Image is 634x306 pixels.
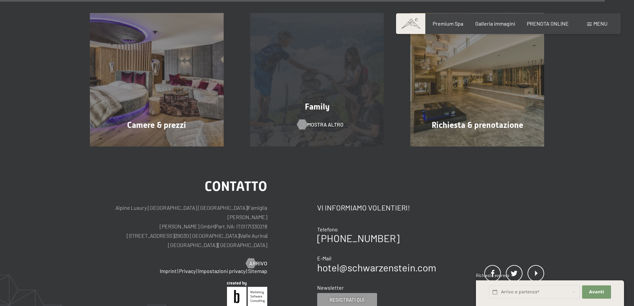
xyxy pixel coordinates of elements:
span: Telefono [317,226,338,232]
button: Avanti [582,285,611,299]
span: | [267,232,267,239]
span: Camere & prezzi [127,120,186,130]
span: Richiesta & prenotazione [432,120,523,130]
a: [PHONE_NUMBER] [317,232,399,244]
a: Vacanze in famiglia in Valle Aurina: le nostre camera Family mostra altro [237,13,397,147]
span: mostra altro [307,121,343,128]
span: E-Mail [317,255,331,261]
span: Newsletter [317,284,344,291]
a: Vacanze in famiglia in Valle Aurina: le nostre camera Richiesta & prenotazione [397,13,557,147]
span: Vi informiamo volentieri! [317,203,410,212]
span: Arrivo [249,260,267,267]
a: PRENOTA ONLINE [527,20,569,27]
span: Registrati qui [329,296,364,303]
span: | [246,268,247,274]
span: | [174,232,175,239]
a: hotel@schwarzenstein.com [317,261,436,273]
a: Impostazioni privacy [198,268,246,274]
a: Vacanze in famiglia in Valle Aurina: le nostre camera Camere & prezzi [77,13,237,147]
span: | [196,268,197,274]
span: Avanti [589,289,604,295]
a: Privacy [179,268,196,274]
p: Alpine Luxury [GEOGRAPHIC_DATA] [GEOGRAPHIC_DATA] Famiglia [PERSON_NAME] [PERSON_NAME] GmbH Part.... [90,203,267,250]
a: Premium Spa [433,20,463,27]
a: Imprint [160,268,177,274]
span: Menu [593,20,607,27]
span: Richiesta express [476,273,509,278]
span: | [217,242,218,248]
span: | [177,268,178,274]
span: | [239,232,240,239]
span: Family [305,102,329,112]
span: | [247,204,248,211]
span: Contatto [205,178,267,194]
a: Arrivo [246,260,267,267]
a: Sitemap [248,268,267,274]
span: | [215,223,215,229]
a: Galleria immagini [475,20,515,27]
